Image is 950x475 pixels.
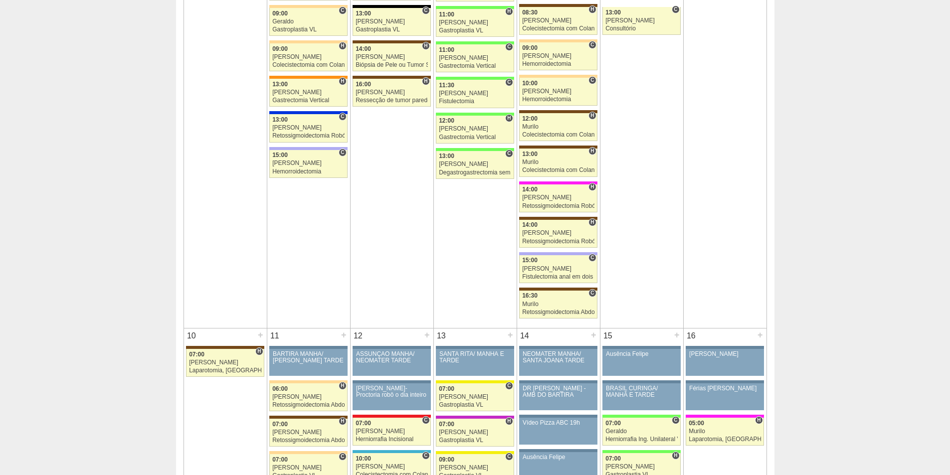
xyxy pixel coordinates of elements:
[340,328,348,341] div: +
[673,328,681,341] div: +
[269,8,347,36] a: C 09:00 Geraldo Gastroplastia VL
[519,4,597,7] div: Key: Santa Joana
[269,79,347,107] a: H 13:00 [PERSON_NAME] Gastrectomia Vertical
[522,115,538,122] span: 12:00
[439,90,511,97] div: [PERSON_NAME]
[686,383,763,410] a: Férias [PERSON_NAME]
[517,328,533,343] div: 14
[422,42,429,50] span: Hospital
[522,132,594,138] div: Colecistectomia com Colangiografia VL
[356,436,428,443] div: Herniorrafia Incisional
[505,43,513,51] span: Consultório
[519,217,597,220] div: Key: Santa Joana
[353,383,430,410] a: [PERSON_NAME]-Proctoria robô o dia inteiro
[436,419,514,447] a: H 07:00 [PERSON_NAME] Gastroplastia VL
[588,183,596,191] span: Hospital
[522,203,594,209] div: Retossigmoidectomia Robótica
[339,77,346,85] span: Hospital
[605,428,678,435] div: Geraldo
[353,415,430,418] div: Key: Assunção
[606,351,677,357] div: Ausência Felipe
[756,328,764,341] div: +
[505,7,513,15] span: Hospital
[522,266,594,272] div: [PERSON_NAME]
[356,385,427,398] div: [PERSON_NAME]-Proctoria robô o dia inteiro
[686,346,763,349] div: Key: Aviso
[522,25,594,32] div: Colecistectomia com Colangiografia VL
[353,380,430,383] div: Key: Aviso
[522,17,594,24] div: [PERSON_NAME]
[189,367,261,374] div: Laparotomia, [GEOGRAPHIC_DATA], Drenagem, Bridas
[605,25,678,32] div: Consultório
[186,346,264,349] div: Key: Santa Joana
[272,116,288,123] span: 13:00
[689,351,760,357] div: [PERSON_NAME]
[672,5,679,13] span: Consultório
[588,147,596,155] span: Hospital
[272,429,345,436] div: [PERSON_NAME]
[272,10,288,17] span: 09:00
[269,416,347,419] div: Key: Santa Joana
[588,76,596,84] span: Consultório
[439,27,511,34] div: Gastroplastia VL
[353,450,430,453] div: Key: Neomater
[256,328,265,341] div: +
[606,385,677,398] div: BRASIL CURINGA/ MANHÃ E TARDE
[436,416,514,419] div: Key: Maria Braido
[356,351,427,364] div: ASSUNÇÃO MANHÃ/ NEOMATER TARDE
[422,6,429,14] span: Consultório
[519,415,597,418] div: Key: Aviso
[588,289,596,297] span: Consultório
[522,88,594,95] div: [PERSON_NAME]
[686,418,763,446] a: H 05:00 Murilo Laparotomia, [GEOGRAPHIC_DATA], Drenagem, Bridas VL
[436,41,514,44] div: Key: Brasil
[436,451,514,454] div: Key: Santa Rita
[356,45,371,52] span: 14:00
[519,113,597,141] a: H 12:00 Murilo Colecistectomia com Colangiografia VL
[439,134,511,141] div: Gastrectomia Vertical
[272,97,345,104] div: Gastrectomia Vertical
[356,464,428,470] div: [PERSON_NAME]
[436,383,514,411] a: C 07:00 [PERSON_NAME] Gastroplastia VL
[439,55,511,61] div: [PERSON_NAME]
[422,452,429,460] span: Consultório
[436,9,514,37] a: H 11:00 [PERSON_NAME] Gastroplastia VL
[522,274,594,280] div: Fistulectomia anal em dois tempos
[522,238,594,245] div: Retossigmoidectomia Robótica
[588,112,596,120] span: Hospital
[353,40,430,43] div: Key: Santa Joana
[522,44,538,51] span: 09:00
[422,77,429,85] span: Hospital
[605,9,621,16] span: 13:00
[672,416,679,424] span: Consultório
[272,160,345,166] div: [PERSON_NAME]
[522,61,594,67] div: Hemorroidectomia
[272,133,345,139] div: Retossigmoidectomia Robótica
[269,451,347,454] div: Key: Bartira
[439,46,454,53] span: 11:00
[522,257,538,264] span: 15:00
[272,456,288,463] span: 07:00
[423,328,431,341] div: +
[602,415,680,418] div: Key: Brasil
[356,26,428,33] div: Gastroplastia VL
[353,76,430,79] div: Key: Santa Joana
[605,420,621,427] span: 07:00
[522,221,538,228] span: 14:00
[439,402,511,408] div: Gastroplastia VL
[439,394,511,400] div: [PERSON_NAME]
[519,291,597,318] a: C 16:30 Murilo Retossigmoidectomia Abdominal VL
[269,114,347,142] a: C 13:00 [PERSON_NAME] Retossigmoidectomia Robótica
[686,380,763,383] div: Key: Aviso
[269,419,347,447] a: H 07:00 [PERSON_NAME] Retossigmoidectomia Abdominal VL
[272,45,288,52] span: 09:00
[439,153,454,159] span: 13:00
[439,351,511,364] div: SANTA RITA/ MANHÃ E TARDE
[505,382,513,390] span: Consultório
[356,428,428,435] div: [PERSON_NAME]
[439,169,511,176] div: Degastrogastrectomia sem vago
[439,126,511,132] div: [PERSON_NAME]
[339,149,346,157] span: Consultório
[439,19,511,26] div: [PERSON_NAME]
[519,380,597,383] div: Key: Aviso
